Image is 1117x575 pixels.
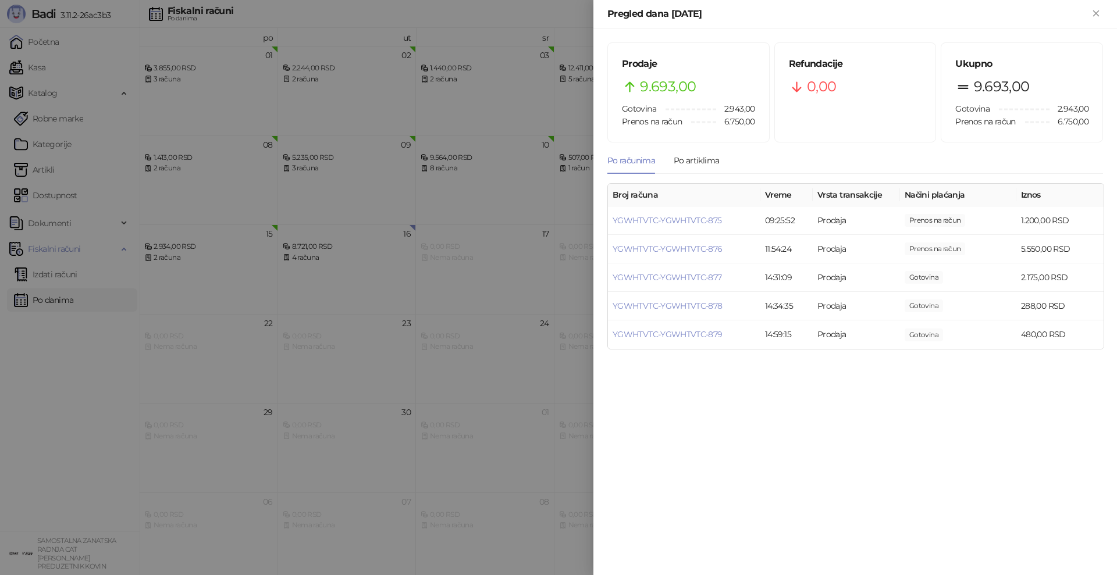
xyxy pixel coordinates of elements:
[900,184,1016,206] th: Načini plaćanja
[613,329,723,340] a: YGWHTVTC-YGWHTVTC-879
[1016,320,1104,349] td: 480,00 RSD
[1016,263,1104,292] td: 2.175,00 RSD
[674,154,719,167] div: Po artiklima
[622,103,656,114] span: Gotovina
[813,292,900,320] td: Prodaja
[955,103,990,114] span: Gotovina
[760,263,813,292] td: 14:31:09
[613,272,722,283] a: YGWHTVTC-YGWHTVTC-877
[716,102,755,115] span: 2.943,00
[760,206,813,235] td: 09:25:52
[1050,115,1088,128] span: 6.750,00
[789,57,922,71] h5: Refundacije
[905,299,943,312] span: 288,00
[813,184,900,206] th: Vrsta transakcije
[905,242,965,255] span: 5.550,00
[1016,292,1104,320] td: 288,00 RSD
[955,116,1015,127] span: Prenos na račun
[1016,206,1104,235] td: 1.200,00 RSD
[813,263,900,292] td: Prodaja
[813,206,900,235] td: Prodaja
[608,184,760,206] th: Broj računa
[905,214,965,227] span: 1.200,00
[1016,184,1104,206] th: Iznos
[607,7,1089,21] div: Pregled dana [DATE]
[905,271,943,284] span: 2.175,00
[607,154,655,167] div: Po računima
[622,57,755,71] h5: Prodaje
[760,292,813,320] td: 14:34:35
[813,235,900,263] td: Prodaja
[640,76,696,98] span: 9.693,00
[807,76,836,98] span: 0,00
[974,76,1030,98] span: 9.693,00
[1089,7,1103,21] button: Zatvori
[613,301,723,311] a: YGWHTVTC-YGWHTVTC-878
[1050,102,1088,115] span: 2.943,00
[622,116,682,127] span: Prenos na račun
[955,57,1088,71] h5: Ukupno
[760,235,813,263] td: 11:54:24
[613,244,723,254] a: YGWHTVTC-YGWHTVTC-876
[613,215,722,226] a: YGWHTVTC-YGWHTVTC-875
[760,184,813,206] th: Vreme
[905,328,943,341] span: 480,00
[760,320,813,349] td: 14:59:15
[1016,235,1104,263] td: 5.550,00 RSD
[716,115,755,128] span: 6.750,00
[813,320,900,349] td: Prodaja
